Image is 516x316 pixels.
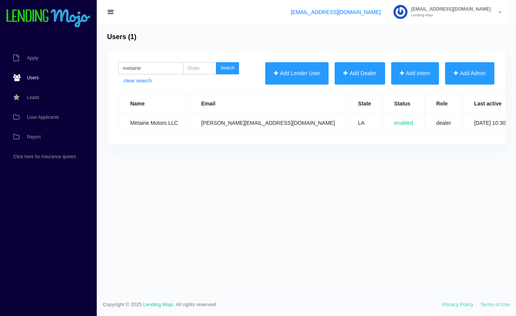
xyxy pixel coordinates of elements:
[442,302,474,307] a: Privacy Policy
[143,302,173,307] a: Lending Mojo
[119,94,190,113] th: Name
[407,13,491,17] small: Lending Mojo
[265,62,329,85] button: Add Lender User
[346,113,382,133] td: LA
[119,113,190,133] td: Metairie Motors LLC
[480,302,510,307] a: Terms of Use
[103,301,442,308] span: Copyright © 2025. . All rights reserved.
[425,113,463,133] td: dealer
[445,62,494,85] button: Add Admin
[407,7,491,11] span: [EMAIL_ADDRESS][DOMAIN_NAME]
[27,75,39,80] span: Users
[391,62,439,85] button: Add Intern
[6,9,91,28] img: logo-small.png
[393,5,407,19] img: Profile image
[27,135,41,139] span: Report
[27,95,39,100] span: Leads
[190,94,346,113] th: Email
[335,62,385,85] button: Add Dealer
[346,94,382,113] th: State
[27,56,38,60] span: Apply
[291,9,381,15] a: [EMAIL_ADDRESS][DOMAIN_NAME]
[118,62,184,74] input: Search name/email
[190,113,346,133] td: [PERSON_NAME][EMAIL_ADDRESS][DOMAIN_NAME]
[216,62,239,74] button: Search
[13,154,76,159] span: Click here for insurance quotes
[183,62,216,74] input: State
[425,94,463,113] th: Role
[107,33,136,41] h4: Users (1)
[27,115,59,119] span: Loan Applicants
[382,94,425,113] th: Status
[394,120,413,126] span: enabled
[124,77,152,85] a: clear search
